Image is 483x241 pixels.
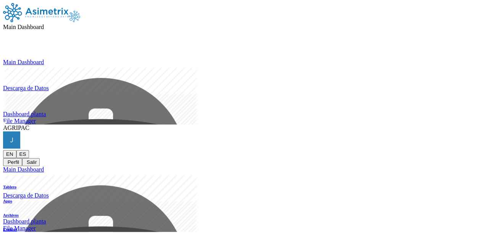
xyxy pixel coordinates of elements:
a: Main Dashboard [3,59,480,66]
a: imgDescarga de Datos [3,66,480,92]
a: imgDashboard planta [3,199,480,225]
button: Salir [22,158,40,166]
div: Descarga de Datos [3,192,480,199]
img: Asimetrix logo [68,11,80,22]
a: Tablero [3,184,19,189]
a: Archivos [3,213,19,217]
a: Apps [3,199,19,203]
div: Dashboard planta [3,111,480,118]
a: File Manager [3,225,480,232]
div: Dashboard planta [3,218,480,225]
span: AGRIPAC [3,125,29,131]
button: ES [16,150,29,158]
a: imgDescarga de Datos [3,173,480,199]
a: File Manager [3,118,480,125]
a: Eventos [3,227,19,231]
img: Asimetrix logo [3,3,68,22]
div: Descarga de Datos [3,85,480,92]
button: EN [3,150,16,158]
a: imgDashboard planta [3,92,480,118]
a: Main Dashboard [3,166,480,173]
img: j.borja1989@hotmail.com profile pic [3,131,20,149]
span: Main Dashboard [3,24,44,30]
button: Perfil [3,158,22,166]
